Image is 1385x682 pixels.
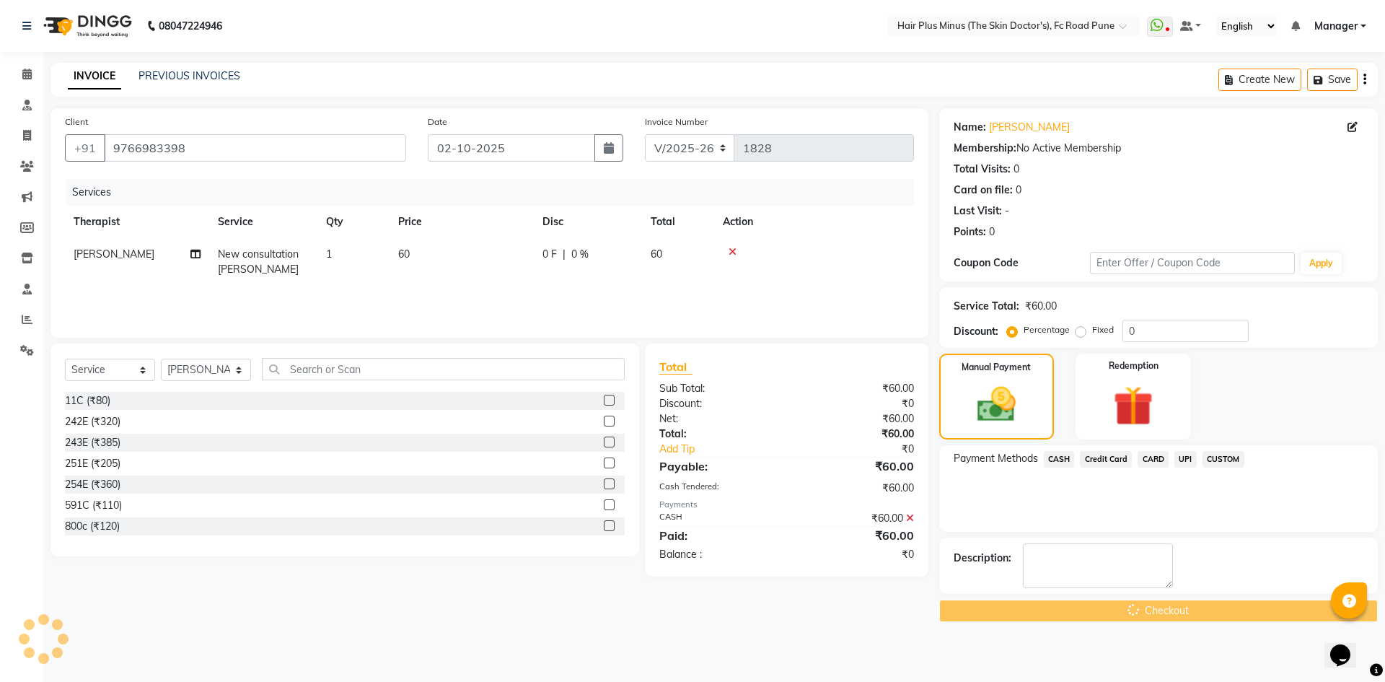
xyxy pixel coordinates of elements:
span: Manager [1314,19,1358,34]
input: Search or Scan [262,358,625,380]
div: - [1005,204,1009,219]
label: Manual Payment [962,361,1031,374]
img: logo [37,6,136,46]
th: Action [714,206,914,238]
span: Credit Card [1080,451,1132,468]
div: 591C (₹110) [65,498,122,513]
span: CARD [1138,451,1169,468]
label: Invoice Number [645,115,708,128]
span: 60 [398,248,410,261]
span: New consultation [PERSON_NAME] [218,248,299,276]
div: Total: [648,427,786,442]
div: 800c (₹120) [65,519,120,534]
div: Points: [954,224,986,240]
button: Save [1307,69,1358,91]
a: PREVIOUS INVOICES [138,69,240,82]
span: UPI [1174,451,1197,468]
th: Total [642,206,714,238]
div: ₹60.00 [786,381,924,396]
div: 0 [1014,162,1019,177]
div: Services [66,179,925,206]
div: ₹0 [809,442,924,457]
span: CUSTOM [1202,451,1244,468]
div: Payable: [648,458,786,475]
a: INVOICE [68,64,121,89]
div: Discount: [648,396,786,411]
div: ₹60.00 [786,458,924,475]
div: Last Visit: [954,204,1002,219]
div: Service Total: [954,299,1019,314]
img: _cash.svg [965,382,1028,427]
div: ₹60.00 [786,527,924,544]
div: Coupon Code [954,255,1090,271]
input: Search by Name/Mobile/Email/Code [104,134,406,162]
div: ₹0 [786,396,924,411]
div: 0 [1016,183,1021,198]
span: 60 [651,248,662,261]
img: _gift.svg [1101,381,1166,431]
span: 0 F [542,247,557,262]
a: Add Tip [648,442,809,457]
div: Card on file: [954,183,1013,198]
span: Total [659,359,692,375]
button: Apply [1301,253,1342,274]
div: ₹60.00 [786,427,924,442]
div: ₹0 [786,547,924,562]
span: | [563,247,566,262]
div: Sub Total: [648,381,786,396]
div: 0 [989,224,995,240]
label: Fixed [1092,323,1114,336]
div: Name: [954,120,986,135]
div: Cash Tendered: [648,481,786,496]
th: Service [209,206,317,238]
a: [PERSON_NAME] [989,120,1070,135]
div: Total Visits: [954,162,1011,177]
div: 242E (₹320) [65,414,120,429]
div: 254E (₹360) [65,477,120,492]
button: Create New [1218,69,1301,91]
div: Discount: [954,324,998,339]
button: +91 [65,134,105,162]
th: Therapist [65,206,209,238]
label: Client [65,115,88,128]
div: 251E (₹205) [65,456,120,471]
span: 1 [326,248,332,261]
th: Price [390,206,534,238]
span: 0 % [571,247,589,262]
div: Paid: [648,527,786,544]
div: Membership: [954,141,1016,156]
div: Description: [954,551,1011,566]
label: Redemption [1109,359,1158,372]
div: Payments [659,499,914,511]
th: Disc [534,206,642,238]
span: [PERSON_NAME] [74,248,154,261]
label: Percentage [1024,323,1070,336]
div: Net: [648,411,786,427]
div: ₹60.00 [786,411,924,427]
span: Payment Methods [954,451,1038,466]
b: 08047224946 [159,6,222,46]
div: CASH [648,511,786,526]
iframe: chat widget [1324,624,1371,668]
label: Date [428,115,447,128]
span: CASH [1044,451,1075,468]
div: 11C (₹80) [65,393,110,408]
th: Qty [317,206,390,238]
div: Balance : [648,547,786,562]
input: Enter Offer / Coupon Code [1090,252,1295,274]
div: ₹60.00 [1025,299,1057,314]
div: ₹60.00 [786,511,924,526]
div: No Active Membership [954,141,1363,156]
div: ₹60.00 [786,481,924,496]
div: 243E (₹385) [65,435,120,450]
